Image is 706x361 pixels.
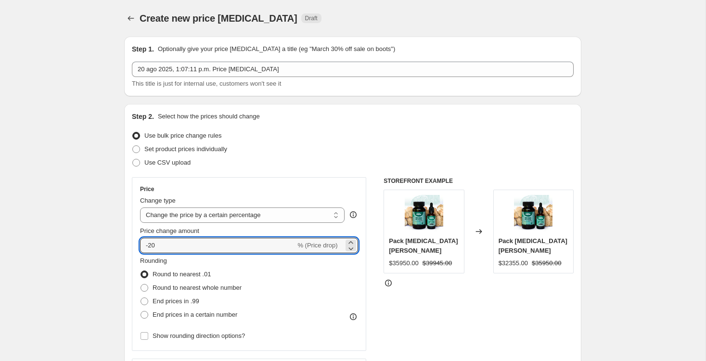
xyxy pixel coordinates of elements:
[140,197,176,204] span: Change type
[140,185,154,193] h3: Price
[140,227,199,234] span: Price change amount
[158,112,260,121] p: Select how the prices should change
[153,271,211,278] span: Round to nearest .01
[384,177,574,185] h6: STOREFRONT EXAMPLE
[514,195,552,233] img: Frasco_y_gotario_Melena_de_Leon_Frente_80x.webp
[305,14,318,22] span: Draft
[348,210,358,219] div: help
[144,159,191,166] span: Use CSV upload
[132,62,574,77] input: 30% off holiday sale
[124,12,138,25] button: Price change jobs
[153,311,237,318] span: End prices in a certain number
[423,258,452,268] strike: $39945.00
[144,132,221,139] span: Use bulk price change rules
[132,44,154,54] h2: Step 1.
[153,332,245,339] span: Show rounding direction options?
[405,195,443,233] img: Frasco_y_gotario_Melena_de_Leon_Frente_80x.webp
[532,258,561,268] strike: $35950.00
[389,258,418,268] div: $35950.00
[499,237,567,254] span: Pack [MEDICAL_DATA][PERSON_NAME]
[140,13,297,24] span: Create new price [MEDICAL_DATA]
[389,237,458,254] span: Pack [MEDICAL_DATA][PERSON_NAME]
[132,80,281,87] span: This title is just for internal use, customers won't see it
[158,44,395,54] p: Optionally give your price [MEDICAL_DATA] a title (eg "March 30% off sale on boots")
[140,257,167,264] span: Rounding
[153,297,199,305] span: End prices in .99
[499,258,528,268] div: $32355.00
[153,284,242,291] span: Round to nearest whole number
[132,112,154,121] h2: Step 2.
[144,145,227,153] span: Set product prices individually
[297,242,337,249] span: % (Price drop)
[140,238,295,253] input: -15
